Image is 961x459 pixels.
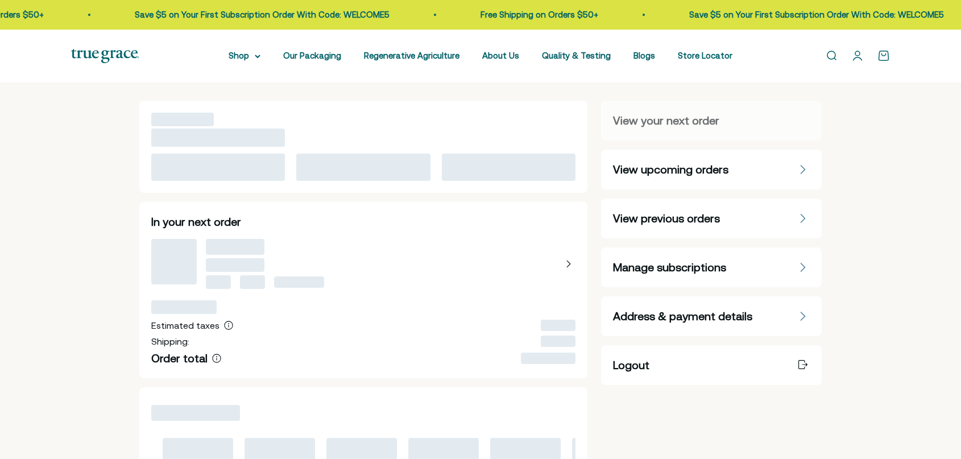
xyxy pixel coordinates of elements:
[229,49,260,63] summary: Shop
[613,210,720,226] span: View previous orders
[689,8,943,22] p: Save $5 on Your First Subscription Order With Code: WELCOME5
[240,275,265,289] span: ‌
[274,276,324,288] span: ‌
[613,259,726,275] span: Manage subscriptions
[151,352,208,365] span: Order total
[151,113,214,126] span: ‌
[151,129,285,147] span: ‌
[283,51,341,60] a: Our Packaging
[678,51,732,60] a: Store Locator
[151,320,219,330] span: Estimated taxes
[482,51,519,60] a: About Us
[601,296,822,336] a: Address & payment details
[521,353,575,364] span: ‌
[542,51,611,60] a: Quality & Testing
[541,320,575,331] span: ‌
[206,275,231,289] span: ‌
[206,258,264,272] span: ‌
[442,154,575,181] span: ‌
[613,308,752,324] span: Address & payment details
[601,345,822,385] a: Logout
[364,51,459,60] a: Regenerative Agriculture
[601,199,822,238] a: View previous orders
[151,336,189,346] span: Shipping:
[151,154,285,181] span: ‌
[613,113,719,129] span: View your next order
[151,405,240,421] span: ‌
[151,214,575,230] h2: In your next order
[601,101,822,140] a: View your next order
[633,51,655,60] a: Blogs
[151,300,217,314] span: ‌
[541,336,575,347] span: ‌
[480,10,598,19] a: Free Shipping on Orders $50+
[134,8,389,22] p: Save $5 on Your First Subscription Order With Code: WELCOME5
[206,239,264,255] span: ‌
[296,154,430,181] span: ‌
[151,239,197,284] span: ‌
[613,162,728,177] span: View upcoming orders
[601,150,822,189] a: View upcoming orders
[613,357,649,373] span: Logout
[601,247,822,287] a: Manage subscriptions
